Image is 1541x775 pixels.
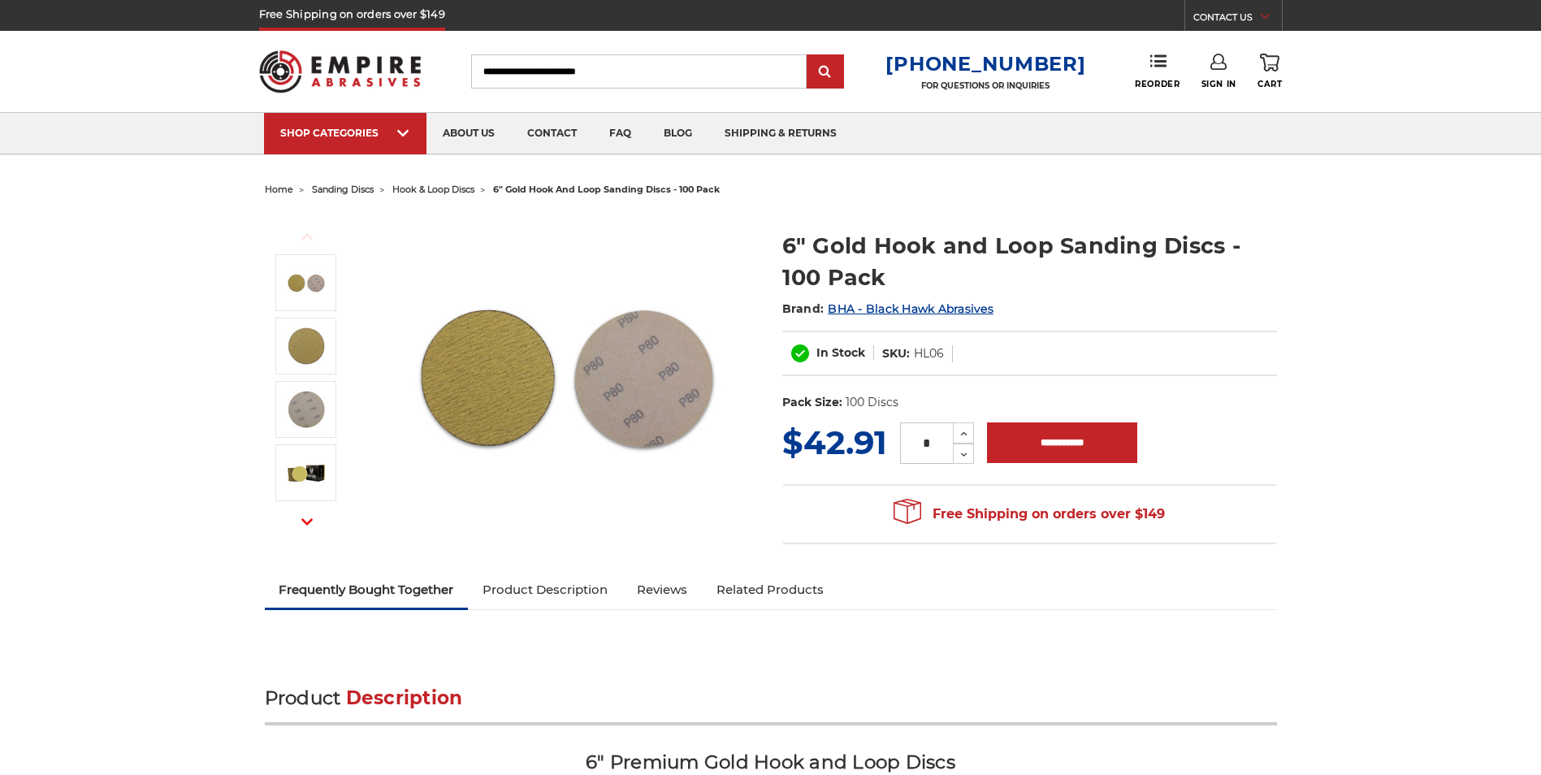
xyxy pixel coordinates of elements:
strong: 6" Premium Gold Hook and Loop Discs [586,751,955,773]
dt: SKU: [882,345,910,362]
span: Description [346,686,463,709]
img: BHA 6 inch gold hook and loop sanding disc pack [286,452,327,493]
a: blog [647,113,708,154]
dt: Pack Size: [782,394,842,411]
button: Next [288,504,327,539]
button: Previous [288,219,327,254]
dd: 100 Discs [846,394,898,411]
a: Frequently Bought Together [265,572,469,608]
div: SHOP CATEGORIES [280,127,410,139]
img: velcro backed 6" sanding disc [286,389,327,430]
img: 6" inch hook & loop disc [286,262,327,303]
a: shipping & returns [708,113,853,154]
span: Product [265,686,341,709]
a: Reviews [622,572,702,608]
a: [PHONE_NUMBER] [885,52,1085,76]
a: hook & loop discs [392,184,474,195]
span: Sign In [1201,79,1236,89]
dd: HL06 [914,345,944,362]
p: FOR QUESTIONS OR INQUIRIES [885,80,1085,91]
span: Reorder [1135,79,1180,89]
img: 6" inch hook & loop disc [404,213,729,538]
span: Cart [1257,79,1282,89]
a: sanding discs [312,184,374,195]
a: Related Products [702,572,838,608]
h1: 6" Gold Hook and Loop Sanding Discs - 100 Pack [782,230,1277,293]
span: $42.91 [782,422,887,462]
img: gold hook & loop sanding disc stack [286,326,327,366]
span: In Stock [816,345,865,360]
a: CONTACT US [1193,8,1282,31]
a: BHA - Black Hawk Abrasives [828,301,993,316]
a: Product Description [468,572,622,608]
input: Submit [809,56,842,89]
span: Free Shipping on orders over $149 [894,498,1165,530]
a: home [265,184,293,195]
span: Brand: [782,301,825,316]
a: Reorder [1135,54,1180,89]
a: faq [593,113,647,154]
a: about us [426,113,511,154]
img: Empire Abrasives [259,40,422,103]
a: Cart [1257,54,1282,89]
a: contact [511,113,593,154]
span: 6" gold hook and loop sanding discs - 100 pack [493,184,720,195]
